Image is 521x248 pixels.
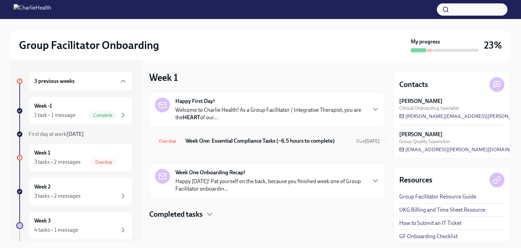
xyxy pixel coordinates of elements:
[66,131,84,137] strong: [DATE]
[399,219,461,227] a: How to Submit an IT Ticket
[175,98,215,105] strong: Happy First Day!
[175,106,366,121] p: Welcome to Charlie Health! As a Group Facilitator / Integrative Therapist, you are the of our...
[149,209,385,219] div: Completed tasks
[411,38,440,46] strong: My progress
[14,4,51,15] img: CharlieHealth
[28,71,133,91] div: 3 previous weeks
[484,39,502,51] h3: 23%
[149,71,178,84] h3: Week 1
[16,130,133,138] a: First day at work[DATE]
[16,177,133,206] a: Week 23 tasks • 2 messages
[175,178,366,193] p: Happy [DATE]! Pat yourself on the back, because you finished week one of Group Facilitator onboar...
[155,136,380,146] a: OverdueWeek One: Essential Compliance Tasks (~6.5 hours to complete)Due[DATE]
[34,102,52,110] h6: Week -1
[399,79,428,90] h4: Contacts
[34,183,51,191] h6: Week 2
[34,111,75,119] div: 1 task • 1 message
[356,138,380,144] span: August 25th, 2025 10:00
[34,77,75,85] h6: 3 previous weeks
[399,105,459,111] span: Clinical Onboarding Specialist
[16,143,133,172] a: Week 13 tasks • 2 messagesOverdue
[155,139,180,144] span: Overdue
[399,193,476,200] a: Group Facilitator Resource Guide
[16,96,133,125] a: Week -11 task • 1 messageComplete
[34,149,50,157] h6: Week 1
[34,217,51,225] h6: Week 3
[19,38,159,52] h2: Group Facilitator Onboarding
[399,138,450,145] span: Group Quality Supervisor
[34,226,78,234] div: 4 tasks • 1 message
[365,138,380,144] strong: [DATE]
[28,131,84,137] span: First day at work
[91,160,116,165] span: Overdue
[399,131,443,138] strong: [PERSON_NAME]
[399,98,443,105] strong: [PERSON_NAME]
[356,138,380,144] span: Due
[89,113,116,118] span: Complete
[16,211,133,240] a: Week 34 tasks • 1 message
[149,209,203,219] h4: Completed tasks
[34,192,81,200] div: 3 tasks • 2 messages
[399,233,458,240] a: GF Onboarding Checklist
[399,206,485,214] a: UKG Billing and Time Sheet Resource
[399,175,432,185] h4: Resources
[175,169,246,176] strong: Week One Onboarding Recap!
[183,114,200,121] strong: HEART
[34,158,81,166] div: 3 tasks • 2 messages
[186,137,351,145] h6: Week One: Essential Compliance Tasks (~6.5 hours to complete)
